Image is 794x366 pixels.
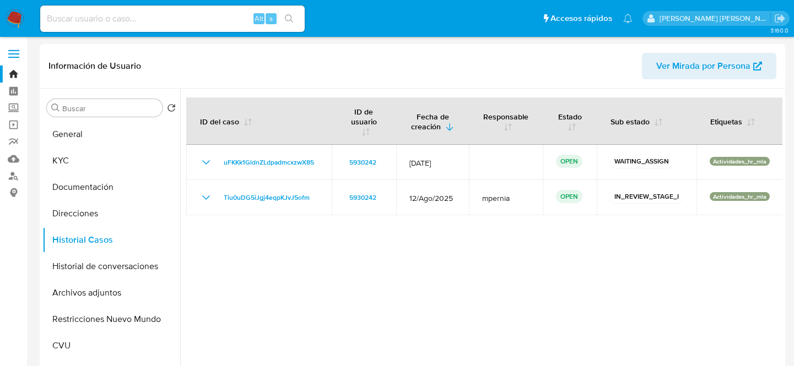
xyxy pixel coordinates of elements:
[550,13,612,24] span: Accesos rápidos
[42,227,180,253] button: Historial Casos
[656,53,750,79] span: Ver Mirada por Persona
[42,306,180,332] button: Restricciones Nuevo Mundo
[40,12,305,26] input: Buscar usuario o caso...
[48,61,141,72] h1: Información de Usuario
[42,121,180,148] button: General
[774,13,786,24] a: Salir
[42,253,180,280] button: Historial de conversaciones
[51,103,60,112] button: Buscar
[42,280,180,306] button: Archivos adjuntos
[167,103,176,116] button: Volver al orden por defecto
[42,200,180,227] button: Direcciones
[660,13,771,24] p: mayra.pernia@mercadolibre.com
[642,53,776,79] button: Ver Mirada por Persona
[623,14,633,23] a: Notificaciones
[255,13,263,24] span: Alt
[62,103,158,113] input: Buscar
[42,148,180,174] button: KYC
[269,13,273,24] span: s
[278,11,300,26] button: search-icon
[42,174,180,200] button: Documentación
[42,332,180,359] button: CVU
